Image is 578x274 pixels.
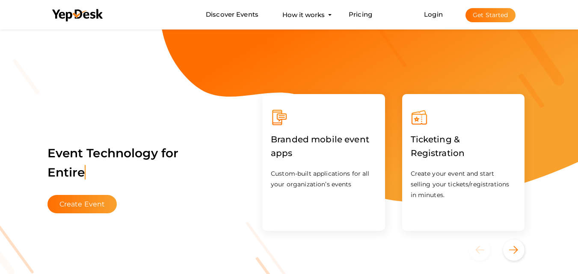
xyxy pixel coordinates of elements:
[349,7,372,23] a: Pricing
[271,126,376,166] label: Branded mobile event apps
[465,8,516,22] button: Get Started
[47,165,86,180] span: Entire
[280,7,327,23] button: How it works
[411,168,516,200] p: Create your event and start selling your tickets/registrations in minutes.
[469,239,501,261] button: Previous
[271,168,376,190] p: Custom-built applications for all your organization’s events
[411,126,516,166] label: Ticketing & Registration
[47,195,117,213] button: Create Event
[271,150,376,158] a: Branded mobile event apps
[206,7,258,23] a: Discover Events
[503,239,525,261] button: Next
[411,150,516,158] a: Ticketing & Registration
[47,133,179,193] label: Event Technology for
[424,10,443,18] a: Login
